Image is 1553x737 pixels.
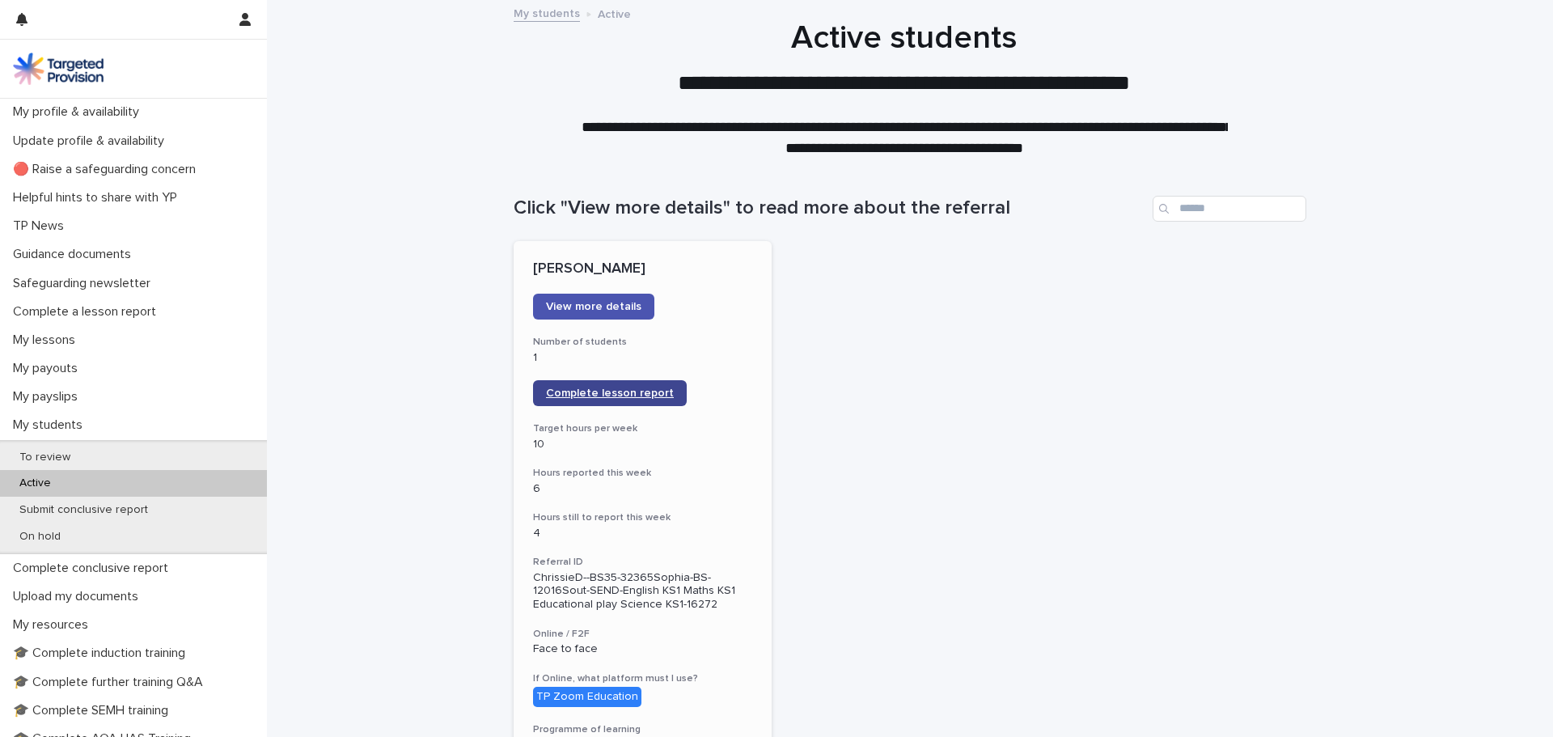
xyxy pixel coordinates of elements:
[13,53,104,85] img: M5nRWzHhSzIhMunXDL62
[6,218,77,234] p: TP News
[6,190,190,205] p: Helpful hints to share with YP
[533,687,641,707] div: TP Zoom Education
[533,351,752,365] p: 1
[6,703,181,718] p: 🎓 Complete SEMH training
[533,380,687,406] a: Complete lesson report
[6,451,83,464] p: To review
[533,482,752,496] p: 6
[6,276,163,291] p: Safeguarding newsletter
[533,511,752,524] h3: Hours still to report this week
[6,332,88,348] p: My lessons
[533,723,752,736] h3: Programme of learning
[533,672,752,685] h3: If Online, what platform must I use?
[533,467,752,480] h3: Hours reported this week
[6,589,151,604] p: Upload my documents
[598,4,631,22] p: Active
[6,133,177,149] p: Update profile & availability
[508,19,1301,57] h1: Active students
[6,304,169,320] p: Complete a lesson report
[533,556,752,569] h3: Referral ID
[533,260,752,278] p: [PERSON_NAME]
[6,104,152,120] p: My profile & availability
[514,3,580,22] a: My students
[6,617,101,633] p: My resources
[546,388,674,399] span: Complete lesson report
[533,527,752,540] p: 4
[6,503,161,517] p: Submit conclusive report
[6,361,91,376] p: My payouts
[533,422,752,435] h3: Target hours per week
[533,336,752,349] h3: Number of students
[6,162,209,177] p: 🔴 Raise a safeguarding concern
[6,530,74,544] p: On hold
[6,675,216,690] p: 🎓 Complete further training Q&A
[546,301,641,312] span: View more details
[6,477,64,490] p: Active
[6,247,144,262] p: Guidance documents
[533,628,752,641] h3: Online / F2F
[514,197,1146,220] h1: Click "View more details" to read more about the referral
[6,561,181,576] p: Complete conclusive report
[533,438,752,451] p: 10
[6,417,95,433] p: My students
[533,294,654,320] a: View more details
[1153,196,1306,222] input: Search
[533,642,752,656] p: Face to face
[6,646,198,661] p: 🎓 Complete induction training
[6,389,91,405] p: My payslips
[533,571,752,612] p: ChrissieD--BS35-32365Sophia-BS-12016Sout-SEND-English KS1 Maths KS1 Educational play Science KS1-...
